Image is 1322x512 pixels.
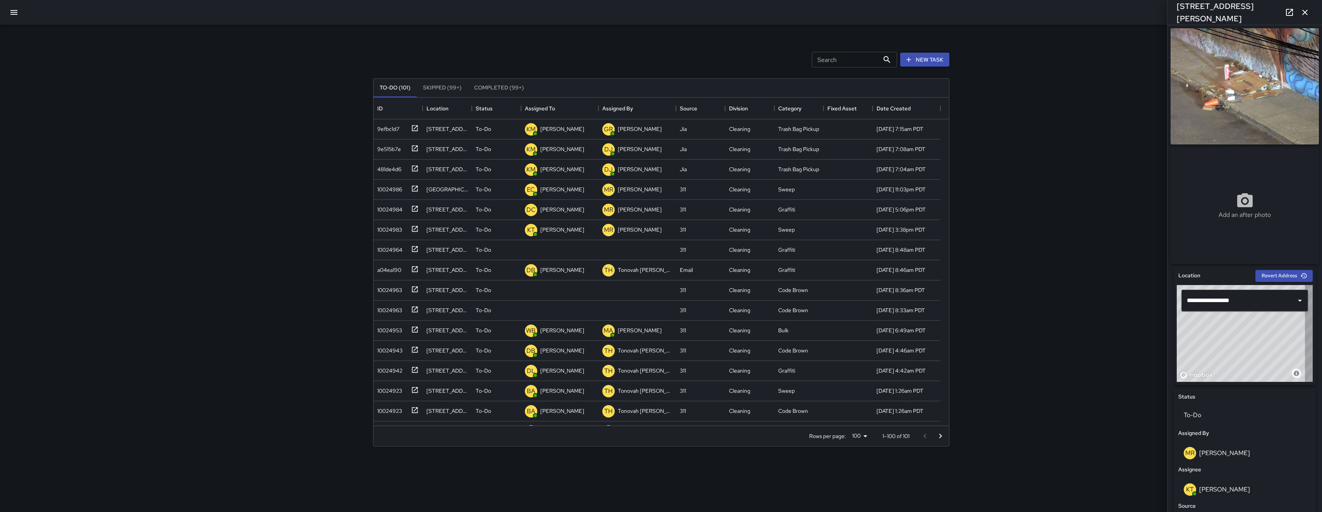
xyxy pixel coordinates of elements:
p: [PERSON_NAME] [540,125,584,133]
p: Tonovah [PERSON_NAME] [618,407,672,415]
p: [PERSON_NAME] [540,407,584,415]
div: 8/26/2025, 7:04am PDT [877,165,926,173]
p: BA [527,387,535,396]
div: Fixed Asset [827,98,857,119]
p: Tonovah [PERSON_NAME] [618,266,672,274]
p: DJ [604,145,613,154]
div: Cleaning [729,266,750,274]
p: [PERSON_NAME] [540,206,584,213]
div: Category [778,98,801,119]
div: 311 [680,387,686,395]
div: 8/25/2025, 8:48am PDT [877,246,925,254]
div: 8/25/2025, 8:33am PDT [877,306,925,314]
p: MR [604,205,613,215]
div: 9e515b7e [374,142,401,153]
div: Trash Bag Pickup [778,125,819,133]
div: Fixed Asset [823,98,873,119]
div: Cleaning [729,387,750,395]
p: [PERSON_NAME] [540,387,584,395]
div: Status [472,98,521,119]
div: Cleaning [729,125,750,133]
p: [PERSON_NAME] [540,165,584,173]
div: Category [774,98,823,119]
div: 166 Langton Street [426,226,468,234]
div: a04ea190 [374,263,401,274]
div: 10024986 [374,182,402,193]
p: [PERSON_NAME] [540,266,584,274]
div: Division [729,98,748,119]
div: 8/25/2025, 4:46am PDT [877,347,926,354]
p: DJ [604,165,613,174]
div: 311 [680,407,686,415]
button: New Task [900,53,949,67]
p: DB [526,266,535,275]
div: Assigned By [602,98,633,119]
p: [PERSON_NAME] [540,326,584,334]
p: To-Do [476,165,491,173]
div: Source [676,98,725,119]
p: To-Do [476,226,491,234]
div: Division [725,98,774,119]
div: 10024963 [374,303,402,314]
div: Location [423,98,472,119]
div: Sweep [778,186,795,193]
div: 311 [680,246,686,254]
p: KT [527,225,535,235]
div: Code Brown [778,347,808,354]
p: [PERSON_NAME] [540,145,584,153]
p: DL [527,366,535,376]
p: Tonovah [PERSON_NAME] [618,367,672,375]
p: To-Do [476,206,491,213]
div: Assigned To [525,98,555,119]
div: Cleaning [729,186,750,193]
p: [PERSON_NAME] [618,206,662,213]
p: To-Do [476,407,491,415]
p: [PERSON_NAME] [618,145,662,153]
p: To-Do [476,347,491,354]
p: [PERSON_NAME] [618,326,662,334]
p: Tonovah [PERSON_NAME] [618,347,672,354]
p: To-Do [476,367,491,375]
div: 311 [680,186,686,193]
p: To-Do [476,145,491,153]
p: To-Do [476,246,491,254]
p: TH [604,266,613,275]
div: 230 8th Street [426,165,468,173]
div: 10024963 [374,283,402,294]
p: KM [526,125,536,134]
div: 1316 Folsom Street [426,367,468,375]
p: TH [604,366,613,376]
div: 8/25/2025, 5:06pm PDT [877,206,926,213]
div: 311 [680,226,686,234]
div: Cleaning [729,145,750,153]
div: Assigned To [521,98,598,119]
div: Cleaning [729,326,750,334]
p: TH [604,387,613,396]
p: MR [604,225,613,235]
div: Graffiti [778,246,795,254]
div: Cleaning [729,206,750,213]
p: TH [604,407,613,416]
div: Location [426,98,449,119]
button: To-Do (101) [373,79,417,97]
div: 1001 Harrison Street [426,387,468,395]
div: 123 Kissling Street [426,286,468,294]
p: [PERSON_NAME] [618,125,662,133]
div: Cleaning [729,165,750,173]
p: [PERSON_NAME] [618,186,662,193]
div: Jia [680,165,687,173]
div: Code Brown [778,306,808,314]
div: 8/25/2025, 4:42am PDT [877,367,926,375]
div: 10024964 [374,243,402,254]
div: Graffiti [778,367,795,375]
p: [PERSON_NAME] [618,226,662,234]
div: 1226 Folsom Street [426,125,468,133]
div: 10024943 [374,344,402,354]
p: DC [526,205,536,215]
div: 539 Natoma Street [426,347,468,354]
div: 757 Brannan Street [426,306,468,314]
div: Bulk [778,326,789,334]
div: 10024953 [374,323,402,334]
button: Go to next page [933,428,948,444]
p: 1–100 of 101 [882,432,909,440]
